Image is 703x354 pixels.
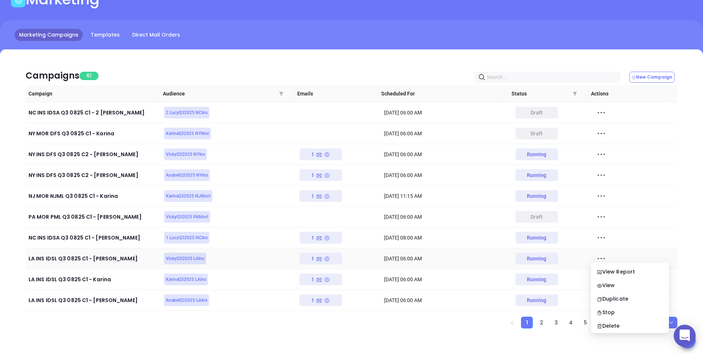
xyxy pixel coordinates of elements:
[29,254,158,263] div: LA INS IDSL Q3 0825 C1 - [PERSON_NAME]
[166,296,207,304] span: AnabelQ32025 LAIns
[527,253,547,264] div: Running
[278,85,285,102] span: filter
[597,268,663,276] div: View Report
[384,255,505,263] div: [DATE] 06:00 AM
[580,317,591,328] a: 5
[166,192,211,200] span: KarinaQ32025 NJMort
[506,317,518,328] button: left
[294,85,378,102] th: Emails
[550,317,562,328] li: 3
[384,150,505,158] div: [DATE] 06:00 AM
[597,308,663,316] div: Stop
[26,85,160,102] th: Campaign
[565,317,576,328] a: 4
[384,275,505,283] div: [DATE] 06:00 AM
[384,129,505,138] div: [DATE] 06:00 AM
[128,29,185,41] a: Direct Mail Orders
[163,90,291,98] span: Audience
[166,275,206,283] span: KarinaQ32025 LAIns
[29,171,158,180] div: NY INS DFS Q3 0825 C2 - [PERSON_NAME]
[536,317,547,328] a: 2
[629,72,674,83] button: New Campaign
[384,234,505,242] div: [DATE] 08:00 AM
[527,169,547,181] div: Running
[573,91,577,96] span: filter
[597,281,663,289] div: View
[279,91,283,96] span: filter
[527,148,547,160] div: Running
[166,255,204,263] span: VickyQ32025 LAIns
[521,317,532,328] a: 1
[79,72,98,80] span: 61
[551,317,562,328] a: 3
[311,253,330,264] div: 1
[26,69,79,82] div: Campaigns
[311,148,330,160] div: 1
[536,317,547,328] li: 2
[29,275,158,284] div: LA INS IDSL Q3 0825 C1 - Karina
[597,295,663,303] div: Duplicate
[527,274,547,285] div: Running
[580,317,591,328] li: 5
[384,171,505,179] div: [DATE] 06:00 AM
[166,234,208,242] span: 1 LucyQ32025 NCIns
[384,109,505,117] div: [DATE] 06:00 AM
[86,29,124,41] a: Templates
[384,213,505,221] div: [DATE] 06:00 AM
[166,150,205,158] span: VickyQ32025 NYIns
[311,232,330,244] div: 1
[29,233,158,242] div: NC INS IDSA Q3 0825 C1 - [PERSON_NAME]
[510,321,514,325] span: left
[597,322,663,330] div: Delete
[311,294,330,306] div: 1
[311,169,330,181] div: 1
[384,296,505,304] div: [DATE] 06:00 AM
[571,85,579,102] span: filter
[378,85,504,102] th: Scheduled For
[565,317,577,328] li: 4
[527,232,547,244] div: Running
[166,129,209,138] span: KarinaQ32025 NYMor
[29,296,158,305] div: LA INS IDSL Q3 0825 C1 - [PERSON_NAME]
[384,192,505,200] div: [DATE] 11:15 AM
[512,90,585,98] span: Status
[487,73,611,81] input: Search…
[166,109,208,117] span: 2 LucyQ32025 NCIns
[521,317,533,328] li: 1
[531,128,543,139] div: draft
[588,85,672,102] th: Actions
[29,129,158,138] div: NY MOR DFS Q3 0825 C1 - Karina
[166,171,208,179] span: AnabelQ32025 NYIns
[166,213,208,221] span: VickyQ32025 PAMort
[527,190,547,202] div: Running
[311,190,330,202] div: 1
[311,274,330,285] div: 1
[29,192,158,200] div: NJ MOR NJML Q3 0825 C1 - Karina
[531,107,543,118] div: draft
[527,294,547,306] div: Running
[15,29,83,41] a: Marketing Campaigns
[29,150,158,159] div: NY INS DFS Q3 0825 C2 - [PERSON_NAME]
[506,317,518,328] li: Previous Page
[29,108,158,117] div: NC INS IDSA Q3 0825 C1 - 2 [PERSON_NAME]
[531,211,543,223] div: draft
[29,212,158,221] div: PA MOR PML Q3 0825 C1 - [PERSON_NAME]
